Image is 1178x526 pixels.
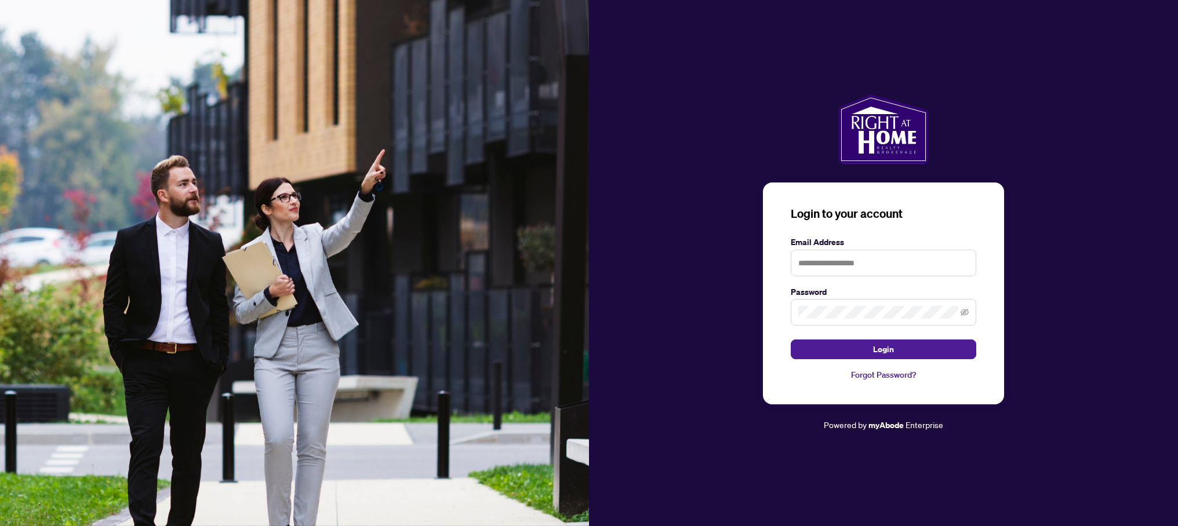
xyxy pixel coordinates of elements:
a: Forgot Password? [791,368,976,381]
span: Enterprise [906,419,943,430]
span: Powered by [824,419,867,430]
span: Login [873,340,894,359]
a: myAbode [868,419,904,432]
label: Password [791,286,976,298]
button: Login [791,339,976,359]
h3: Login to your account [791,206,976,222]
label: Email Address [791,236,976,249]
span: eye-invisible [961,308,969,316]
img: ma-logo [838,94,928,164]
